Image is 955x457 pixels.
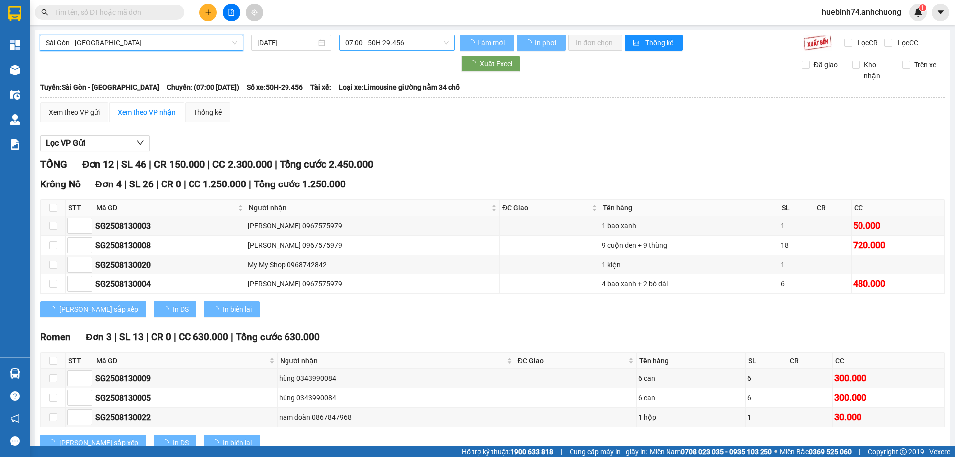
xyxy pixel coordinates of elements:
button: In biên lai [204,301,260,317]
div: 9 cuộn đen + 9 thùng [602,240,777,251]
span: search [41,9,48,16]
img: warehouse-icon [10,114,20,125]
th: STT [66,353,94,369]
span: loading [48,439,59,446]
span: Miền Bắc [780,446,852,457]
span: 07:00 - 50H-29.456 [345,35,449,50]
span: Tổng cước 2.450.000 [280,158,373,170]
span: Thống kê [645,37,675,48]
span: Mã GD [96,355,267,366]
span: | [275,158,277,170]
span: Lọc VP Gửi [46,137,85,149]
span: CC 1.250.000 [189,179,246,190]
td: SG2508130020 [94,255,246,274]
button: Làm mới [460,35,514,51]
th: SL [746,353,787,369]
span: Đã giao [810,59,842,70]
img: warehouse-icon [10,65,20,75]
button: plus [199,4,217,21]
span: loading [212,439,223,446]
span: ĐC Giao [502,202,590,213]
span: | [231,331,233,343]
div: [PERSON_NAME] 0967575979 [248,278,498,289]
div: hùng 0343990084 [279,373,513,384]
div: SG2508130008 [95,239,244,252]
td: SG2508130008 [94,236,246,255]
div: 300.000 [834,391,943,405]
th: CR [787,353,833,369]
input: 14/08/2025 [257,37,316,48]
div: [PERSON_NAME] 0967575979 [248,240,498,251]
span: | [146,331,149,343]
button: In đơn chọn [568,35,622,51]
span: copyright [900,448,907,455]
div: 6 [781,278,812,289]
span: CR 0 [161,179,181,190]
span: Mã GD [96,202,236,213]
span: CC 630.000 [179,331,228,343]
span: | [184,179,186,190]
span: Miền Nam [650,446,772,457]
span: | [249,179,251,190]
div: 1 [781,259,812,270]
span: Tài xế: [310,82,331,92]
span: loading [525,39,533,46]
div: [PERSON_NAME] 0967575979 [248,220,498,231]
span: Người nhận [249,202,489,213]
span: message [10,436,20,446]
span: [PERSON_NAME] sắp xếp [59,304,138,315]
img: logo-vxr [8,6,21,21]
span: Lọc CC [894,37,920,48]
img: 9k= [803,35,832,51]
strong: 0708 023 035 - 0935 103 250 [681,448,772,456]
div: SG2508130009 [95,372,276,385]
button: [PERSON_NAME] sắp xếp [40,435,146,451]
span: Sài Gòn - Đam Rông [46,35,237,50]
span: In DS [173,304,189,315]
div: 1 [747,412,785,423]
span: Người nhận [280,355,505,366]
th: Tên hàng [600,200,779,216]
th: STT [66,200,94,216]
span: huebinh74.anhchuong [814,6,909,18]
td: SG2508130003 [94,216,246,236]
div: My My Shop 0968742842 [248,259,498,270]
strong: 0369 525 060 [809,448,852,456]
div: 720.000 [853,238,943,252]
span: ĐC Giao [518,355,626,366]
div: 1 kiện [602,259,777,270]
span: Loại xe: Limousine giường nằm 34 chỗ [339,82,460,92]
span: loading [48,306,59,313]
span: Tổng cước 630.000 [236,331,320,343]
span: | [116,158,119,170]
span: In biên lai [223,437,252,448]
span: Romen [40,331,71,343]
span: Đơn 3 [86,331,112,343]
div: SG2508130003 [95,220,244,232]
span: loading [162,306,173,313]
span: Krông Nô [40,179,81,190]
span: caret-down [936,8,945,17]
span: file-add [228,9,235,16]
div: 480.000 [853,277,943,291]
div: hùng 0343990084 [279,392,513,403]
span: SL 26 [129,179,154,190]
div: 1 bao xanh [602,220,777,231]
div: Thống kê [193,107,222,118]
span: Trên xe [910,59,940,70]
span: In phơi [535,37,558,48]
span: CR 150.000 [154,158,205,170]
img: solution-icon [10,139,20,150]
span: CR 0 [151,331,171,343]
button: In phơi [517,35,566,51]
th: CC [852,200,945,216]
sup: 1 [919,4,926,11]
div: 6 can [638,373,744,384]
button: file-add [223,4,240,21]
div: 6 [747,373,785,384]
button: [PERSON_NAME] sắp xếp [40,301,146,317]
span: [PERSON_NAME] sắp xếp [59,437,138,448]
strong: 1900 633 818 [510,448,553,456]
div: SG2508130022 [95,411,276,424]
span: ⚪️ [774,450,777,454]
